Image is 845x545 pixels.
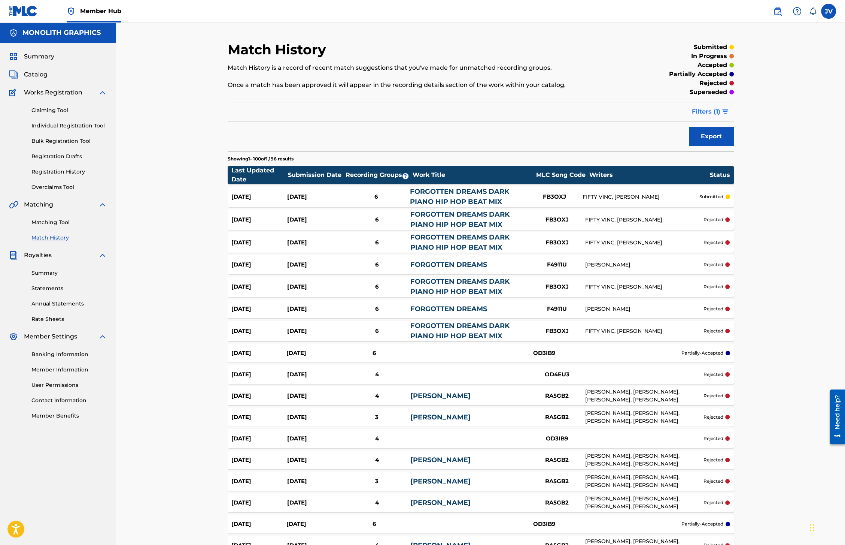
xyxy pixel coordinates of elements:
[703,328,723,334] p: rejected
[529,370,585,379] div: OD4EU3
[287,327,343,335] div: [DATE]
[231,520,286,529] div: [DATE]
[690,88,727,97] p: superseded
[31,284,107,292] a: Statements
[231,283,288,291] div: [DATE]
[287,238,343,247] div: [DATE]
[703,216,723,223] p: rejected
[31,153,107,160] a: Registration Drafts
[231,434,288,443] div: [DATE]
[589,171,709,180] div: Writers
[343,261,411,269] div: 6
[228,63,617,72] p: Match History is a record of recent match suggestions that you've made for unmatched recording gr...
[793,7,802,16] img: help
[529,216,585,224] div: FB3OXJ
[98,251,107,260] img: expand
[343,392,411,400] div: 4
[699,193,723,200] p: submitted
[9,52,54,61] a: SummarySummary
[703,283,723,290] p: rejected
[31,366,107,374] a: Member Information
[809,7,817,15] div: Notifications
[9,251,18,260] img: Royalties
[709,171,730,180] div: Status
[410,277,510,296] a: FORGOTTEN DREAMS DARK PIANO HIP HOP BEAT MIX
[343,216,411,224] div: 6
[287,370,343,379] div: [DATE]
[231,216,288,224] div: [DATE]
[585,283,703,291] div: FIFTY VINC, [PERSON_NAME]
[344,171,412,180] div: Recording Groups
[9,70,48,79] a: CatalogCatalog
[681,521,723,527] p: partially-accepted
[24,251,52,260] span: Royalties
[722,109,729,114] img: filter
[343,193,410,201] div: 6
[343,456,411,464] div: 4
[9,28,18,37] img: Accounts
[585,409,703,425] div: [PERSON_NAME], [PERSON_NAME], [PERSON_NAME], [PERSON_NAME]
[694,43,727,52] p: submitted
[343,238,411,247] div: 6
[9,332,18,341] img: Member Settings
[228,156,294,162] p: Showing 1 - 100 of 1,196 results
[585,305,703,313] div: [PERSON_NAME]
[790,4,805,19] div: Help
[410,477,471,485] a: [PERSON_NAME]
[287,392,343,400] div: [DATE]
[231,238,288,247] div: [DATE]
[529,327,585,335] div: FB3OXJ
[231,477,288,486] div: [DATE]
[31,381,107,389] a: User Permissions
[343,327,411,335] div: 6
[585,216,703,224] div: FIFTY VINC, [PERSON_NAME]
[703,371,723,378] p: rejected
[343,499,411,507] div: 4
[287,193,343,201] div: [DATE]
[410,392,471,400] a: [PERSON_NAME]
[31,397,107,404] a: Contact Information
[808,509,845,545] iframe: Chat Widget
[585,327,703,335] div: FIFTY VINC, [PERSON_NAME]
[529,477,585,486] div: RA5GB2
[529,238,585,247] div: FB3OXJ
[681,350,723,356] p: partially-accepted
[529,434,585,443] div: OD3IB9
[410,322,510,340] a: FORGOTTEN DREAMS DARK PIANO HIP HOP BEAT MIX
[699,79,727,88] p: rejected
[703,499,723,506] p: rejected
[24,88,82,97] span: Works Registration
[9,70,18,79] img: Catalog
[287,413,343,422] div: [DATE]
[31,412,107,420] a: Member Benefits
[9,88,19,97] img: Works Registration
[287,261,343,269] div: [DATE]
[231,193,287,201] div: [DATE]
[231,413,288,422] div: [DATE]
[287,499,343,507] div: [DATE]
[529,499,585,507] div: RA5GB2
[703,305,723,312] p: rejected
[24,52,54,61] span: Summary
[410,499,471,507] a: [PERSON_NAME]
[585,495,703,511] div: [PERSON_NAME], [PERSON_NAME], [PERSON_NAME], [PERSON_NAME]
[402,173,408,179] span: ?
[410,233,510,252] a: FORGOTTEN DREAMS DARK PIANO HIP HOP BEAT MIX
[697,61,727,70] p: accepted
[529,456,585,464] div: RA5GB2
[410,456,471,464] a: [PERSON_NAME]
[31,137,107,145] a: Bulk Registration Tool
[529,261,585,269] div: F4911U
[98,88,107,97] img: expand
[343,477,411,486] div: 3
[287,434,343,443] div: [DATE]
[516,520,572,529] div: OD3IB9
[529,413,585,422] div: RA5GB2
[31,234,107,242] a: Match History
[98,200,107,209] img: expand
[773,7,782,16] img: search
[669,70,727,79] p: partially accepted
[410,413,471,421] a: [PERSON_NAME]
[410,187,509,206] a: FORGOTTEN DREAMS DARK PIANO HIP HOP BEAT MIX
[231,305,288,313] div: [DATE]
